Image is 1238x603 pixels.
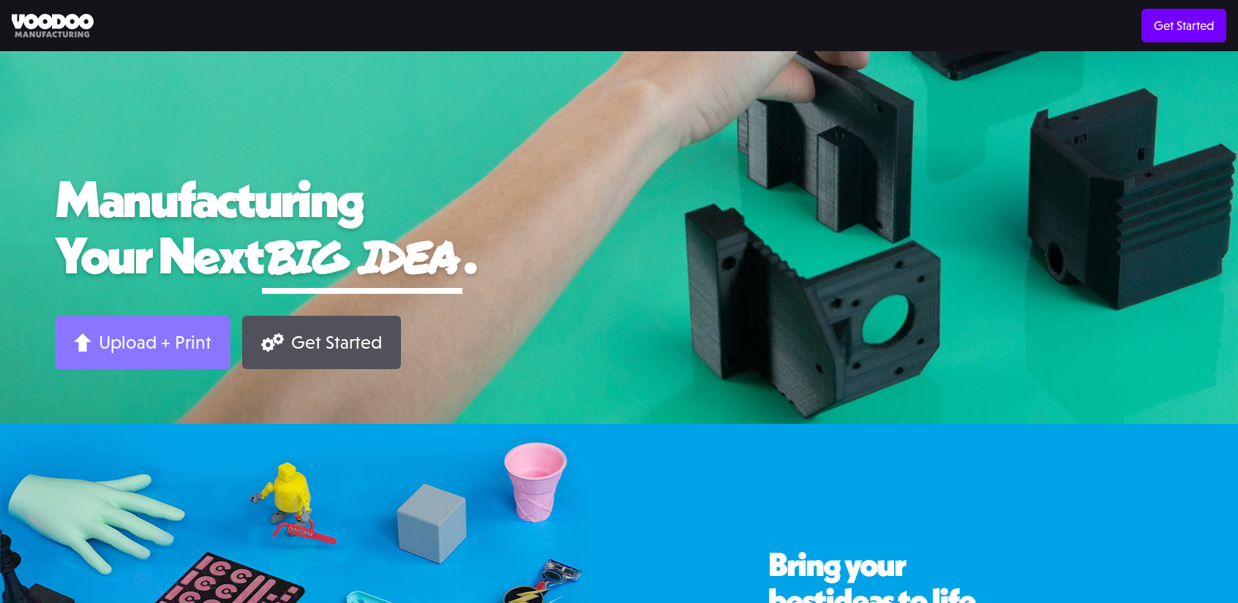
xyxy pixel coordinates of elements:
[262,224,462,287] span: big idea
[99,331,211,354] div: Upload + Print
[55,170,1183,294] h1: Manufacturing Your Next .
[74,333,91,352] img: Arrow up
[12,14,94,38] img: Voodoo Manufacturing logo
[291,331,382,354] div: Get Started
[55,316,230,369] a: Upload + Print
[261,333,284,352] img: Gears
[1141,9,1226,42] a: Get Started
[242,316,401,369] a: Get Started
